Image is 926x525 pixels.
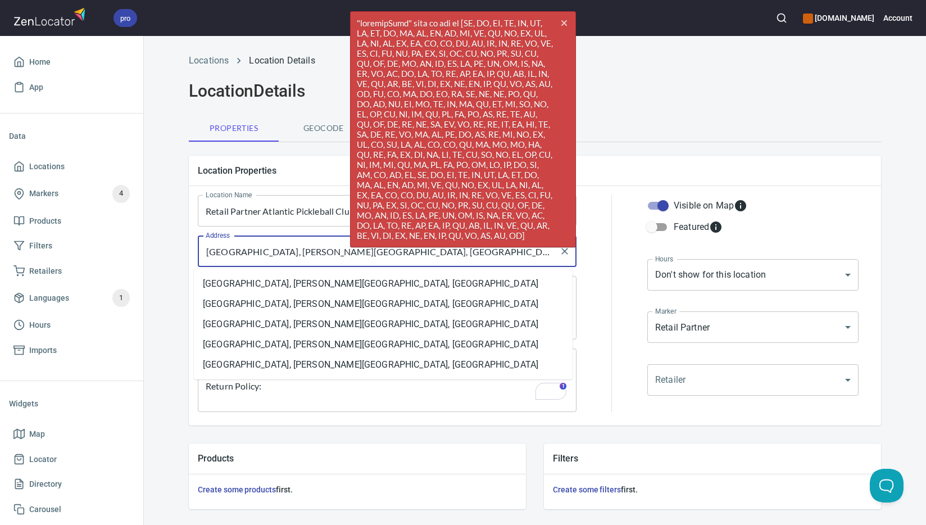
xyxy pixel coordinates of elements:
[198,165,872,176] h5: Location Properties
[114,12,137,24] span: pro
[198,485,276,494] a: Create some products
[29,214,61,228] span: Products
[194,334,573,355] li: [GEOGRAPHIC_DATA], [PERSON_NAME][GEOGRAPHIC_DATA], [GEOGRAPHIC_DATA]
[803,13,813,24] button: color-CE600E
[194,314,573,334] li: [GEOGRAPHIC_DATA], [PERSON_NAME][GEOGRAPHIC_DATA], [GEOGRAPHIC_DATA]
[553,483,872,496] h6: first.
[9,179,134,209] a: Markers4
[9,422,134,447] a: Map
[9,123,134,150] li: Data
[29,477,62,491] span: Directory
[9,233,134,259] a: Filters
[803,6,874,30] div: Manage your apps
[189,81,881,101] h2: Location Details
[196,121,272,135] span: Properties
[553,452,872,464] h5: Filters
[647,259,859,291] div: Don't show for this location
[9,75,134,100] a: App
[557,243,573,259] button: Clear
[9,259,134,284] a: Retailers
[803,12,874,24] h6: [DOMAIN_NAME]
[883,12,913,24] h6: Account
[194,274,573,294] li: [GEOGRAPHIC_DATA], [PERSON_NAME][GEOGRAPHIC_DATA], [GEOGRAPHIC_DATA]
[112,187,130,200] span: 4
[114,9,137,27] div: pro
[29,503,61,517] span: Carousel
[769,6,794,30] button: Search
[734,199,747,212] svg: Whether the location is visible on the map.
[29,160,65,174] span: Locations
[112,292,130,305] span: 1
[709,220,723,234] svg: Featured locations are moved to the top of the search results list.
[647,364,859,396] div: ​
[9,338,134,363] a: Imports
[29,264,62,278] span: Retailers
[870,469,904,503] iframe: Help Scout Beacon - Open
[9,283,134,313] a: Languages1
[194,355,573,375] li: [GEOGRAPHIC_DATA], [PERSON_NAME][GEOGRAPHIC_DATA], [GEOGRAPHIC_DATA]
[29,239,52,253] span: Filters
[9,390,134,417] li: Widgets
[9,154,134,179] a: Locations
[189,55,229,66] a: Locations
[189,54,881,67] nav: breadcrumb
[351,12,575,247] span: "loremipSumd" sita co adi el [SE, DO, EI, TE, IN, UT, LA, ET, DO, MA, AL, EN, AD, MI, VE, QU, NO,...
[13,4,89,29] img: zenlocator
[29,318,51,332] span: Hours
[9,313,134,338] a: Hours
[29,55,51,69] span: Home
[553,485,621,494] a: Create some filters
[29,80,43,94] span: App
[883,6,913,30] button: Account
[9,447,134,472] a: Locator
[9,497,134,522] a: Carousel
[285,121,362,135] span: Geocode
[249,55,315,66] a: Location Details
[29,427,45,441] span: Map
[29,343,57,357] span: Imports
[29,291,69,305] span: Languages
[9,472,134,497] a: Directory
[674,199,747,212] div: Visible on Map
[198,483,517,496] h6: first.
[647,311,859,343] div: Retail Partner
[194,294,573,314] li: [GEOGRAPHIC_DATA], [PERSON_NAME][GEOGRAPHIC_DATA], [GEOGRAPHIC_DATA]
[29,452,57,467] span: Locator
[29,187,58,201] span: Markers
[9,49,134,75] a: Home
[674,220,723,234] div: Featured
[198,452,517,464] h5: Products
[9,209,134,234] a: Products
